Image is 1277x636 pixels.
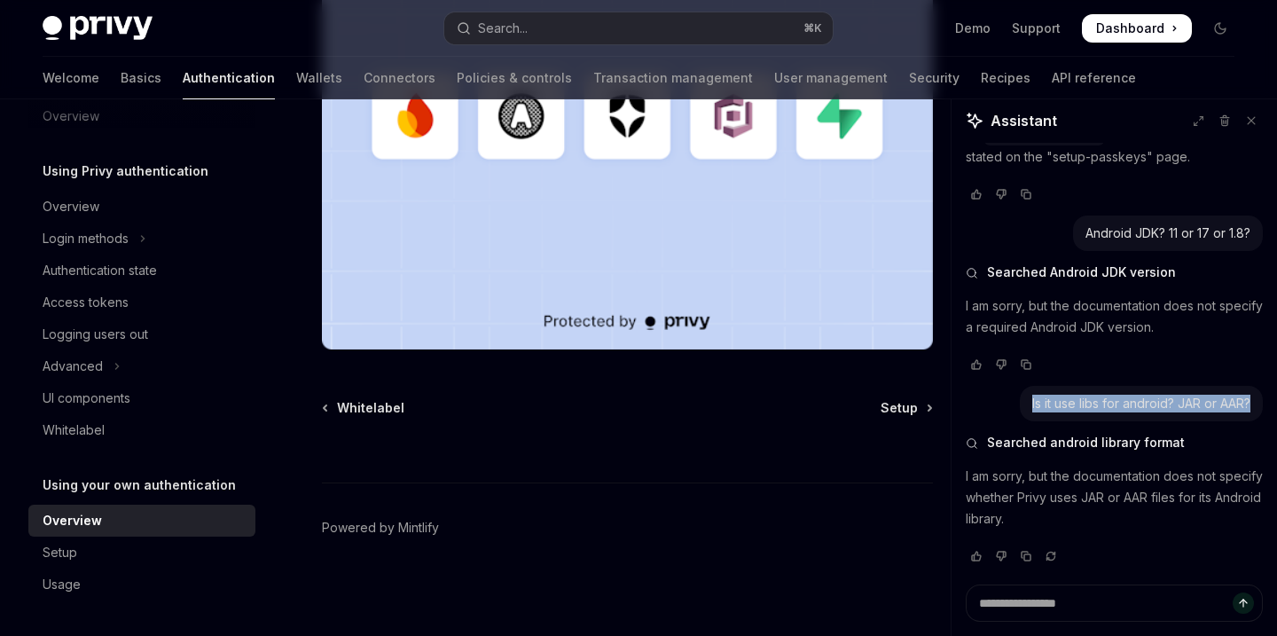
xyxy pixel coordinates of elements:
[364,57,435,99] a: Connectors
[987,434,1185,451] span: Searched android library format
[909,57,960,99] a: Security
[966,434,1263,451] button: Searched android library format
[966,547,987,565] button: Vote that response was good
[43,510,102,531] div: Overview
[881,399,931,417] a: Setup
[28,569,255,601] a: Usage
[444,12,832,44] button: Open search
[28,223,255,255] button: Toggle Login methods section
[28,287,255,318] a: Access tokens
[28,191,255,223] a: Overview
[43,57,99,99] a: Welcome
[881,399,918,417] span: Setup
[28,255,255,287] a: Authentication state
[1040,547,1062,565] button: Reload last chat
[1096,20,1164,37] span: Dashboard
[991,110,1057,131] span: Assistant
[43,16,153,41] img: dark logo
[322,519,439,537] a: Powered by Mintlify
[966,466,1263,530] p: I am sorry, but the documentation does not specify whether Privy uses JAR or AAR files for its An...
[43,228,129,249] div: Login methods
[1233,593,1254,614] button: Send message
[28,537,255,569] a: Setup
[1015,185,1037,203] button: Copy chat response
[337,399,404,417] span: Whitelabel
[1206,14,1234,43] button: Toggle dark mode
[955,20,991,37] a: Demo
[991,185,1012,203] button: Vote that response was not good
[28,350,255,382] button: Toggle Advanced section
[43,292,129,313] div: Access tokens
[43,388,130,409] div: UI components
[1052,57,1136,99] a: API reference
[43,324,148,345] div: Logging users out
[1085,224,1250,242] div: Android JDK? 11 or 17 or 1.8?
[121,57,161,99] a: Basics
[803,21,822,35] span: ⌘ K
[966,185,987,203] button: Vote that response was good
[774,57,888,99] a: User management
[966,356,987,373] button: Vote that response was good
[966,295,1263,338] p: I am sorry, but the documentation does not specify a required Android JDK version.
[296,57,342,99] a: Wallets
[1012,20,1061,37] a: Support
[43,161,208,182] h5: Using Privy authentication
[43,420,105,441] div: Whitelabel
[28,318,255,350] a: Logging users out
[987,263,1176,281] span: Searched Android JDK version
[1082,14,1192,43] a: Dashboard
[183,57,275,99] a: Authentication
[457,57,572,99] a: Policies & controls
[1015,356,1037,373] button: Copy chat response
[28,414,255,446] a: Whitelabel
[324,399,404,417] a: Whitelabel
[28,382,255,414] a: UI components
[28,505,255,537] a: Overview
[1032,395,1250,412] div: Is it use libs for android? JAR or AAR?
[1015,547,1037,565] button: Copy chat response
[593,57,753,99] a: Transaction management
[966,263,1263,281] button: Searched Android JDK version
[966,585,1263,622] textarea: Ask a question...
[43,475,236,496] h5: Using your own authentication
[478,18,528,39] div: Search...
[43,356,103,377] div: Advanced
[981,57,1030,99] a: Recipes
[991,356,1012,373] button: Vote that response was not good
[43,542,77,563] div: Setup
[991,547,1012,565] button: Vote that response was not good
[43,196,99,217] div: Overview
[43,260,157,281] div: Authentication state
[43,574,81,595] div: Usage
